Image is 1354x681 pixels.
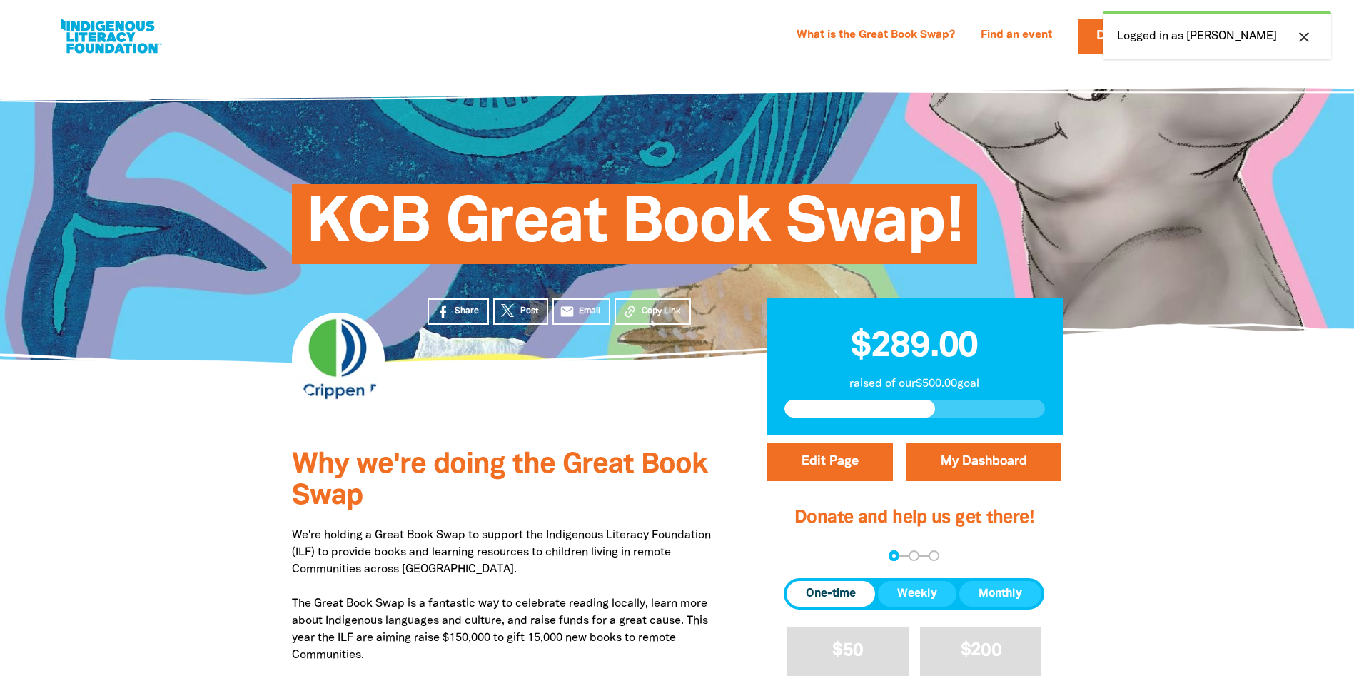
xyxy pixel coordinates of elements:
button: $50 [787,627,909,676]
button: $200 [920,627,1042,676]
span: Weekly [897,585,937,602]
span: Why we're doing the Great Book Swap [292,452,707,510]
i: email [560,304,575,319]
span: $50 [832,642,863,659]
a: Share [428,298,489,325]
span: Email [579,305,600,318]
a: Post [493,298,548,325]
span: Post [520,305,538,318]
span: $289.00 [851,331,978,363]
span: Donate and help us get there! [794,510,1034,526]
a: What is the Great Book Swap? [788,24,964,47]
span: Monthly [979,585,1022,602]
a: Donate [1078,19,1168,54]
span: KCB Great Book Swap! [306,195,963,264]
button: One-time [787,581,875,607]
button: close [1291,28,1317,46]
button: Weekly [878,581,956,607]
span: One-time [806,585,856,602]
span: Share [455,305,479,318]
a: My Dashboard [906,443,1061,481]
button: Edit Page [767,443,893,481]
span: $200 [961,642,1001,659]
button: Navigate to step 1 of 3 to enter your donation amount [889,550,899,561]
button: Copy Link [615,298,691,325]
button: Navigate to step 2 of 3 to enter your details [909,550,919,561]
a: emailEmail [552,298,611,325]
i: close [1295,29,1313,46]
button: Navigate to step 3 of 3 to enter your payment details [929,550,939,561]
button: Monthly [959,581,1041,607]
p: raised of our $500.00 goal [784,375,1045,393]
a: Find an event [972,24,1061,47]
div: Donation frequency [784,578,1044,610]
span: Copy Link [642,305,681,318]
div: Logged in as [PERSON_NAME] [1103,11,1331,59]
